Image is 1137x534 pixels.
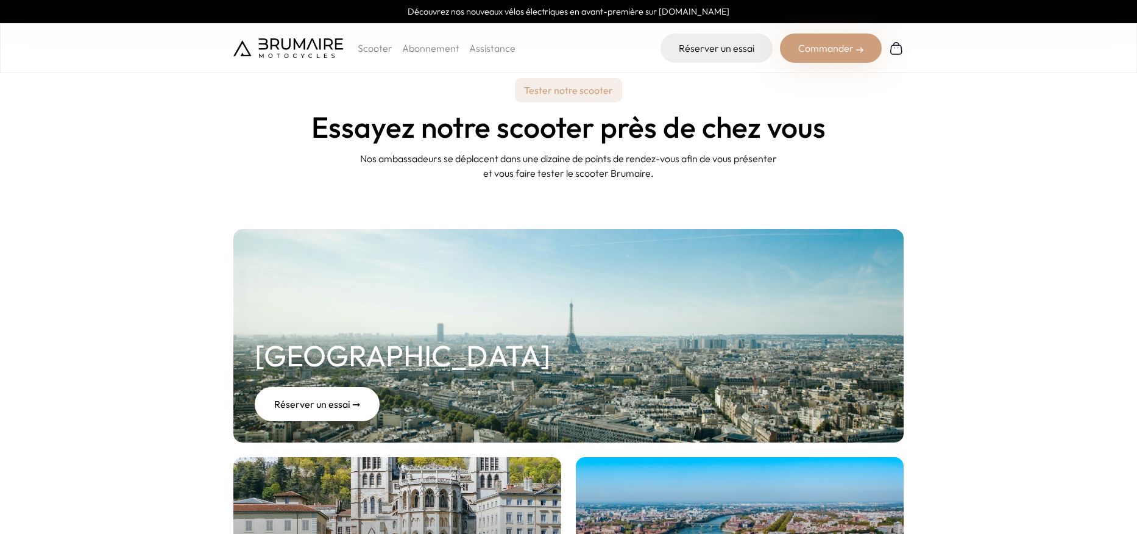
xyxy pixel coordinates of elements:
[515,78,622,102] p: Tester notre scooter
[255,387,380,421] div: Réserver un essai ➞
[355,151,782,180] p: Nos ambassadeurs se déplacent dans une dizaine de points de rendez-vous afin de vous présenter et...
[402,42,459,54] a: Abonnement
[358,41,392,55] p: Scooter
[661,34,773,63] a: Réserver un essai
[780,34,882,63] div: Commander
[856,46,863,54] img: right-arrow-2.png
[233,229,904,443] a: [GEOGRAPHIC_DATA] Réserver un essai ➞
[469,42,515,54] a: Assistance
[889,41,904,55] img: Panier
[255,333,550,377] h2: [GEOGRAPHIC_DATA]
[233,38,343,58] img: Brumaire Motocycles
[311,112,826,141] h1: Essayez notre scooter près de chez vous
